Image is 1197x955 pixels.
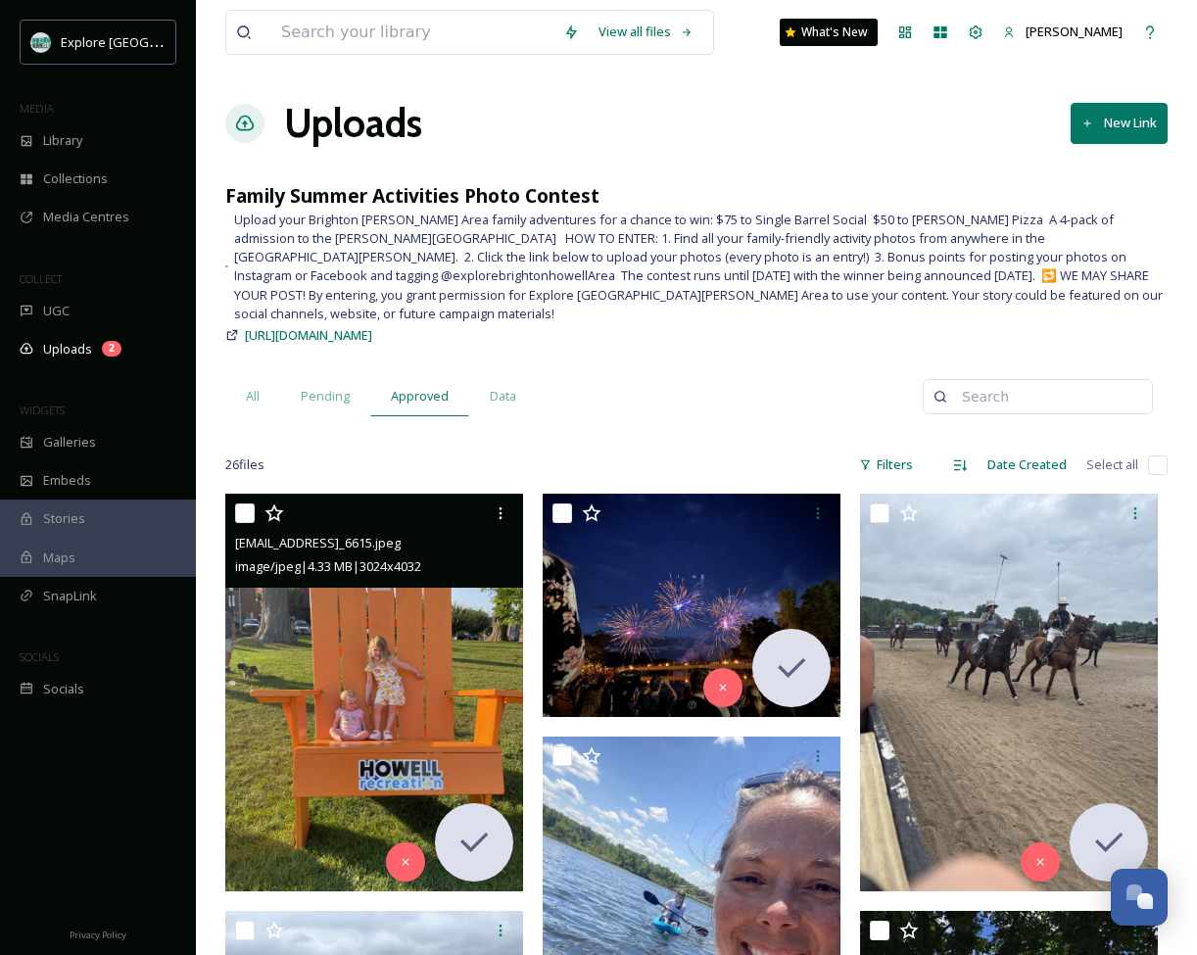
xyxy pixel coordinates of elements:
button: Open Chat [1111,869,1168,926]
div: Filters [849,446,923,484]
a: Privacy Policy [70,922,126,945]
span: Approved [391,387,449,406]
input: Search [952,377,1142,416]
a: What's New [780,19,878,46]
span: UGC [43,302,70,320]
div: Date Created [978,446,1077,484]
span: Maps [43,549,75,567]
a: Uploads [284,94,422,153]
img: ext_1755351614.626967_klettmer@umich.edu-IMG_6615.jpeg [225,494,523,890]
span: Media Centres [43,208,129,226]
a: [URL][DOMAIN_NAME] [245,323,372,347]
span: WIDGETS [20,403,65,417]
span: Data [490,387,516,406]
span: Library [43,131,82,150]
span: Uploads [43,340,92,358]
a: [PERSON_NAME] [993,13,1132,51]
span: Socials [43,680,84,698]
span: image/jpeg | 4.33 MB | 3024 x 4032 [235,557,421,575]
button: New Link [1071,103,1168,143]
span: All [246,387,260,406]
span: Upload your Brighton [PERSON_NAME] Area family adventures for a chance to win: $75 to Single Barr... [234,211,1168,323]
img: ext_1753552696.73895_Jenaross@hotmail.com-IMG_0356.jpeg [860,494,1158,890]
span: MEDIA [20,101,54,116]
a: View all files [589,13,703,51]
span: Stories [43,509,85,528]
span: Pending [301,387,350,406]
span: [EMAIL_ADDRESS]_6615.jpeg [235,534,401,551]
span: 26 file s [225,455,264,474]
span: Explore [GEOGRAPHIC_DATA][PERSON_NAME] [61,32,330,51]
img: ext_1753885960.237138_Manmik93@aol.com-IMG_3563.jpeg [543,494,840,717]
span: Galleries [43,433,96,452]
span: Privacy Policy [70,929,126,941]
span: COLLECT [20,271,62,286]
span: [PERSON_NAME] [1026,23,1123,40]
span: SnapLink [43,587,97,605]
span: Select all [1086,455,1138,474]
div: 2 [102,341,121,357]
span: Collections [43,169,108,188]
span: [URL][DOMAIN_NAME] [245,326,372,344]
input: Search your library [271,11,553,54]
span: SOCIALS [20,649,59,664]
strong: Family Summer Activities Photo Contest [225,182,599,209]
img: 67e7af72-b6c8-455a-acf8-98e6fe1b68aa.avif [31,32,51,52]
span: Embeds [43,471,91,490]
